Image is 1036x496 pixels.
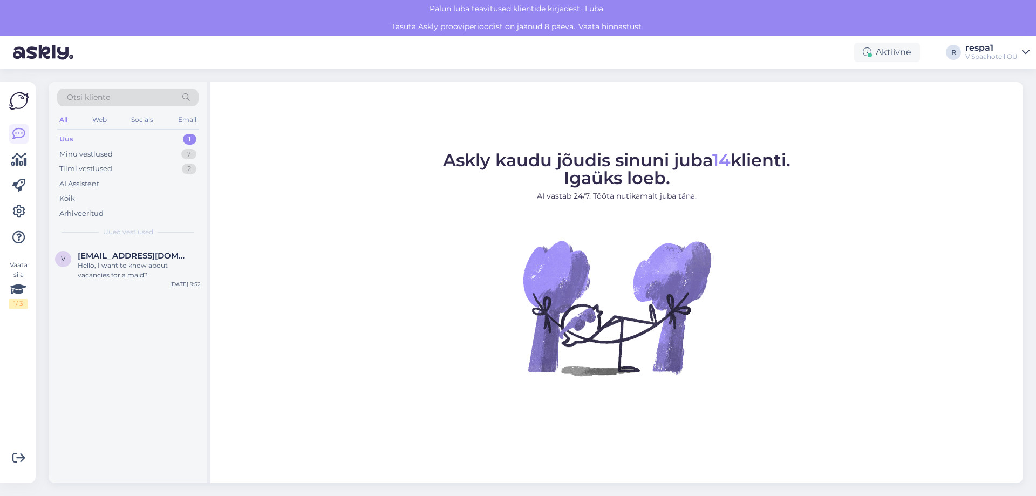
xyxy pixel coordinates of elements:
[61,255,65,263] span: v
[67,92,110,103] span: Otsi kliente
[854,43,920,62] div: Aktiivne
[582,4,606,13] span: Luba
[9,91,29,111] img: Askly Logo
[181,149,196,160] div: 7
[9,299,28,309] div: 1 / 3
[59,134,73,145] div: Uus
[78,261,201,280] div: Hello, I want to know about vacancies for a maid?
[965,44,1030,61] a: respa1V Spaahotell OÜ
[59,208,104,219] div: Arhiveeritud
[176,113,199,127] div: Email
[170,280,201,288] div: [DATE] 9:52
[57,113,70,127] div: All
[946,45,961,60] div: R
[59,149,113,160] div: Minu vestlused
[9,260,28,309] div: Vaata siia
[575,22,645,31] a: Vaata hinnastust
[59,179,99,189] div: AI Assistent
[78,251,190,261] span: viktoriamavko@gmail.com
[103,227,153,237] span: Uued vestlused
[712,150,731,171] span: 14
[443,191,790,202] p: AI vastab 24/7. Tööta nutikamalt juba täna.
[90,113,109,127] div: Web
[129,113,155,127] div: Socials
[965,44,1018,52] div: respa1
[520,210,714,405] img: No Chat active
[183,134,196,145] div: 1
[59,164,112,174] div: Tiimi vestlused
[182,164,196,174] div: 2
[59,193,75,204] div: Kõik
[965,52,1018,61] div: V Spaahotell OÜ
[443,150,790,188] span: Askly kaudu jõudis sinuni juba klienti. Igaüks loeb.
